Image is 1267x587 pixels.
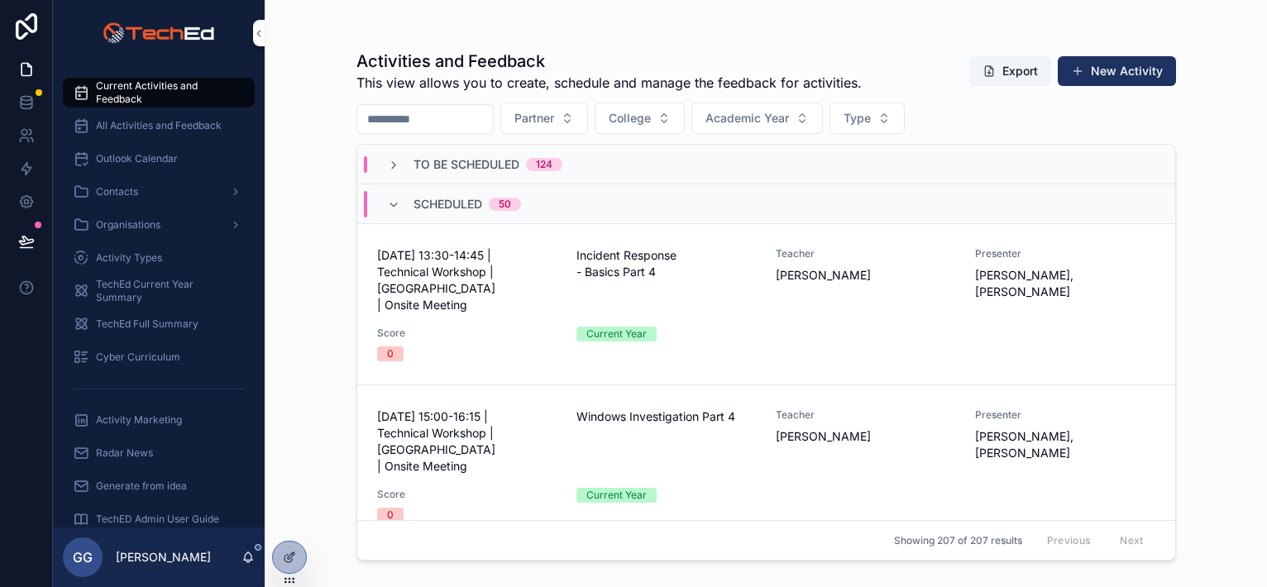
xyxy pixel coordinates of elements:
span: To Be Scheduled [414,156,519,173]
span: This view allows you to create, schedule and manage the feedback for activities. [356,73,862,93]
a: Outlook Calendar [63,144,255,174]
div: Current Year [586,488,647,503]
a: Activity Types [63,243,255,273]
a: Organisations [63,210,255,240]
span: Teacher [776,247,955,260]
span: Score [377,488,557,501]
span: Current Activities and Feedback [96,79,238,106]
span: [PERSON_NAME] [776,428,955,445]
span: [PERSON_NAME], [PERSON_NAME] [975,267,1155,300]
span: Academic Year [705,110,789,126]
span: [DATE] 15:00-16:15 | Technical Workshop | [GEOGRAPHIC_DATA] | Onsite Meeting [377,408,557,475]
span: TechEd Full Summary [96,317,198,331]
span: Scheduled [414,196,482,212]
span: Generate from idea [96,480,187,493]
span: Incident Response - Basics Part 4 [576,247,756,280]
a: Cyber Curriculum [63,342,255,372]
a: Generate from idea [63,471,255,501]
span: Contacts [96,185,138,198]
div: 124 [536,158,552,171]
button: New Activity [1058,56,1176,86]
span: TechED Admin User Guide [96,513,219,526]
button: Export [969,56,1051,86]
span: [DATE] 13:30-14:45 | Technical Workshop | [GEOGRAPHIC_DATA] | Onsite Meeting [377,247,557,313]
span: TechEd Current Year Summary [96,278,238,304]
a: [DATE] 15:00-16:15 | Technical Workshop | [GEOGRAPHIC_DATA] | Onsite MeetingWindows Investigation... [357,385,1175,546]
h1: Activities and Feedback [356,50,862,73]
span: Type [844,110,871,126]
a: [DATE] 13:30-14:45 | Technical Workshop | [GEOGRAPHIC_DATA] | Onsite MeetingIncident Response - B... [357,224,1175,385]
div: 50 [499,198,511,211]
span: Score [377,327,557,340]
a: TechED Admin User Guide [63,504,255,534]
div: Current Year [586,327,647,341]
button: Select Button [691,103,823,134]
button: Select Button [830,103,905,134]
span: Activity Marketing [96,413,182,427]
div: 0 [387,346,394,361]
button: Select Button [595,103,685,134]
span: GG [73,547,93,567]
span: Presenter [975,247,1155,260]
span: [PERSON_NAME] [776,267,955,284]
span: Windows Investigation Part 4 [576,408,756,425]
span: [PERSON_NAME], [PERSON_NAME] [975,428,1155,461]
a: Activity Marketing [63,405,255,435]
div: 0 [387,508,394,523]
button: Select Button [500,103,588,134]
span: Outlook Calendar [96,152,178,165]
a: Radar News [63,438,255,468]
span: Organisations [96,218,160,231]
div: scrollable content [53,66,265,527]
a: TechEd Current Year Summary [63,276,255,306]
a: All Activities and Feedback [63,111,255,141]
span: Teacher [776,408,955,422]
a: Current Activities and Feedback [63,78,255,107]
a: TechEd Full Summary [63,309,255,339]
span: Partner [514,110,554,126]
a: Contacts [63,177,255,207]
p: [PERSON_NAME] [116,549,211,566]
span: Radar News [96,446,153,460]
img: App logo [103,20,214,46]
span: Presenter [975,408,1155,422]
span: Activity Types [96,251,162,265]
span: Cyber Curriculum [96,351,180,364]
span: Showing 207 of 207 results [894,534,1022,547]
span: All Activities and Feedback [96,119,222,132]
span: College [609,110,651,126]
